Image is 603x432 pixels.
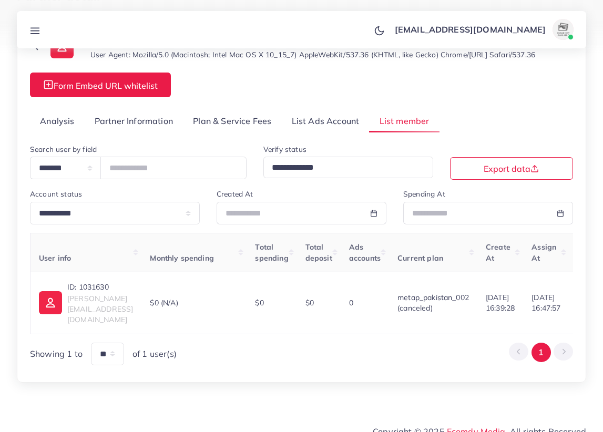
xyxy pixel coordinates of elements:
p: [EMAIL_ADDRESS][DOMAIN_NAME] [395,23,546,36]
span: [PERSON_NAME][EMAIL_ADDRESS][DOMAIN_NAME] [67,294,133,325]
button: Form Embed URL whitelist [30,73,171,97]
span: Total spending [255,242,288,262]
a: List member [369,110,439,132]
label: Verify status [263,144,306,155]
a: List Ads Account [282,110,370,132]
div: Search for option [263,157,433,178]
span: User info [39,253,71,263]
span: Total deposit [305,242,332,262]
span: $0 [305,298,314,307]
span: of 1 user(s) [132,348,177,360]
button: Export data [450,157,573,180]
span: Assign At [532,242,556,262]
label: Spending At [403,189,445,199]
input: Search for option [268,160,420,176]
span: metap_pakistan_002 (canceled) [397,293,469,313]
p: ID: 1031630 [67,281,133,293]
span: Create At [486,242,510,262]
img: avatar [553,19,574,40]
span: [DATE] 16:47:57 [532,292,560,314]
a: Analysis [30,110,85,132]
span: Ads accounts [349,242,381,262]
small: User Agent: Mozilla/5.0 (Macintosh; Intel Mac OS X 10_15_7) AppleWebKit/537.36 (KHTML, like Gecko... [90,49,535,60]
span: $0 (N/A) [150,297,178,308]
span: 0 [349,298,353,307]
label: Created At [217,189,253,199]
span: Monthly spending [150,253,214,263]
span: $0 [255,298,263,307]
ul: Pagination [509,343,573,362]
a: Partner Information [85,110,183,132]
a: Plan & Service Fees [183,110,281,132]
label: Account status [30,189,82,199]
span: Export data [484,164,539,173]
span: Current plan [397,253,443,263]
img: ic-user-info.36bf1079.svg [39,291,62,314]
button: Go to page 1 [532,343,551,362]
span: [DATE] 16:39:28 [486,292,515,314]
span: Showing 1 to [30,348,83,360]
label: Search user by field [30,144,97,155]
a: [EMAIL_ADDRESS][DOMAIN_NAME]avatar [389,19,578,40]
